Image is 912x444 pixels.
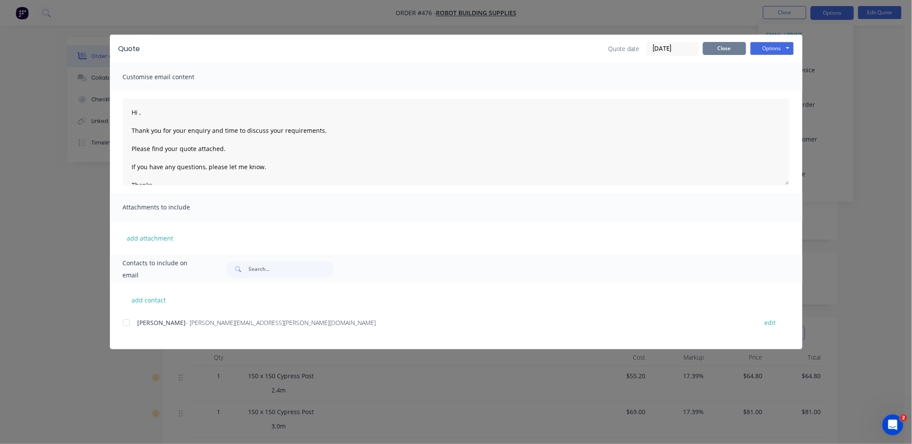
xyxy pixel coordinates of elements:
button: Options [751,42,794,55]
span: Attachments to include [123,201,218,213]
span: - [PERSON_NAME][EMAIL_ADDRESS][PERSON_NAME][DOMAIN_NAME] [186,319,376,327]
textarea: Hi , Thank you for your enquiry and time to discuss your requirements. Please find your quote att... [123,99,790,185]
span: Quote date [609,44,640,53]
input: Search... [248,261,334,278]
button: add contact [123,293,175,306]
iframe: Intercom live chat [883,415,903,435]
button: edit [760,317,781,328]
div: Quote [119,44,140,54]
span: 2 [900,415,907,421]
span: Contacts to include on email [123,257,205,281]
button: add attachment [123,232,178,245]
span: [PERSON_NAME] [138,319,186,327]
span: Customise email content [123,71,218,83]
button: Close [703,42,746,55]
